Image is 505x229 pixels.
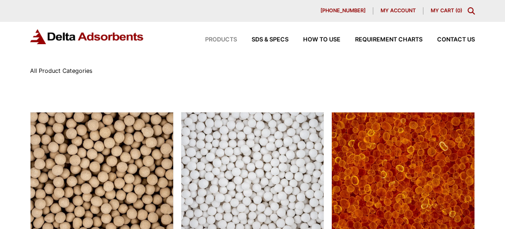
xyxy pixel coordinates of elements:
img: Delta Adsorbents [30,29,144,44]
a: How to Use [289,37,340,43]
span: Products [205,37,237,43]
span: 0 [457,7,460,14]
a: My account [373,7,423,15]
span: How to Use [303,37,340,43]
a: [PHONE_NUMBER] [313,7,373,15]
span: My account [381,8,416,13]
a: Contact Us [423,37,475,43]
span: Requirement Charts [355,37,423,43]
a: Requirement Charts [340,37,423,43]
a: SDS & SPECS [237,37,289,43]
a: My Cart (0) [431,7,462,14]
span: Contact Us [437,37,475,43]
span: [PHONE_NUMBER] [320,8,366,13]
a: Products [191,37,237,43]
span: All Product Categories [30,67,93,74]
span: SDS & SPECS [252,37,289,43]
div: Toggle Modal Content [468,7,475,15]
